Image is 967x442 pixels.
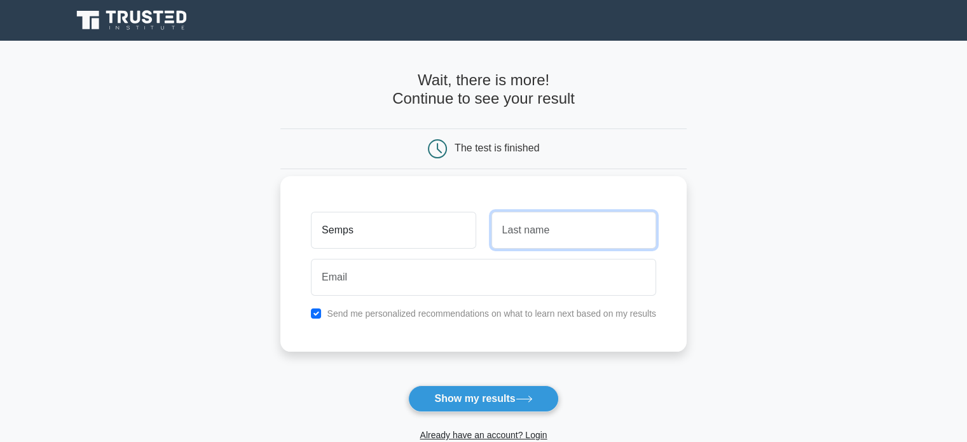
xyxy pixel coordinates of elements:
a: Already have an account? Login [420,430,547,440]
input: Last name [491,212,656,249]
div: The test is finished [455,142,539,153]
label: Send me personalized recommendations on what to learn next based on my results [327,308,656,319]
input: Email [311,259,656,296]
h4: Wait, there is more! Continue to see your result [280,71,687,108]
button: Show my results [408,385,558,412]
input: First name [311,212,476,249]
